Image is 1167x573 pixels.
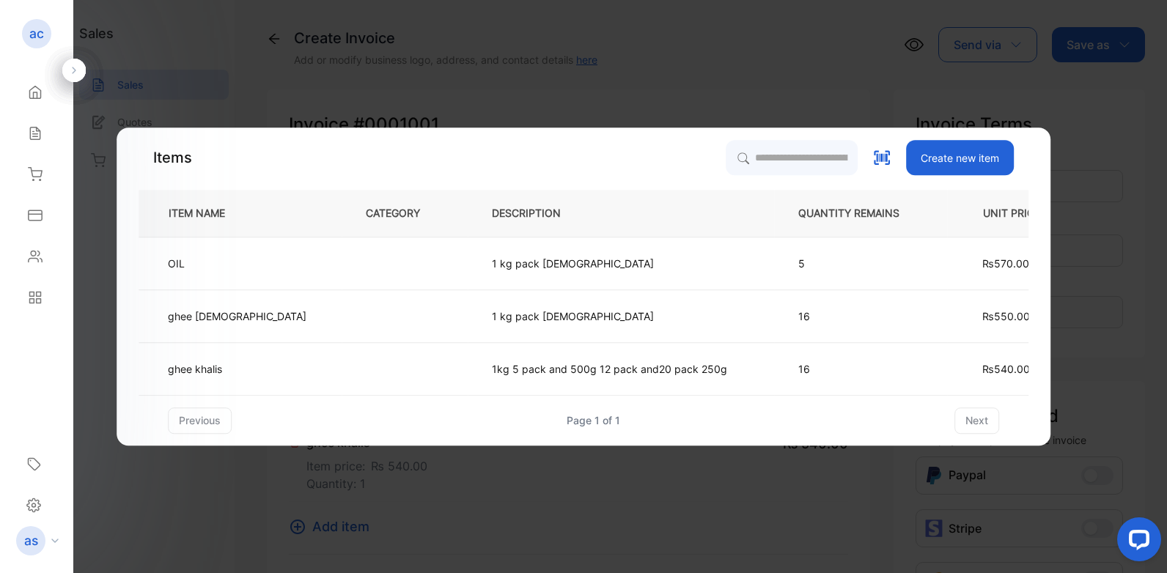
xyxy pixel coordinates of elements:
[29,24,44,43] p: ac
[798,361,923,377] p: 16
[366,206,443,221] p: CATEGORY
[168,308,306,324] p: ghee [DEMOGRAPHIC_DATA]
[906,140,1014,175] button: Create new item
[982,363,1030,375] span: ₨540.00
[982,257,1029,270] span: ₨570.00
[954,407,999,434] button: next
[168,256,229,271] p: OIL
[168,407,232,434] button: previous
[492,256,654,271] p: 1 kg pack [DEMOGRAPHIC_DATA]
[798,256,923,271] p: 5
[492,361,727,377] p: 1kg 5 pack and 500g 12 pack and20 pack 250g
[24,531,38,550] p: as
[798,206,923,221] p: QUANTITY REMAINS
[492,308,654,324] p: 1 kg pack [DEMOGRAPHIC_DATA]
[153,147,192,169] p: Items
[971,206,1064,221] p: UNIT PRICE
[567,413,620,428] div: Page 1 of 1
[982,310,1030,322] span: ₨550.00
[492,206,584,221] p: DESCRIPTION
[168,361,229,377] p: ghee khalis
[1105,511,1167,573] iframe: LiveChat chat widget
[798,308,923,324] p: 16
[163,206,249,221] p: ITEM NAME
